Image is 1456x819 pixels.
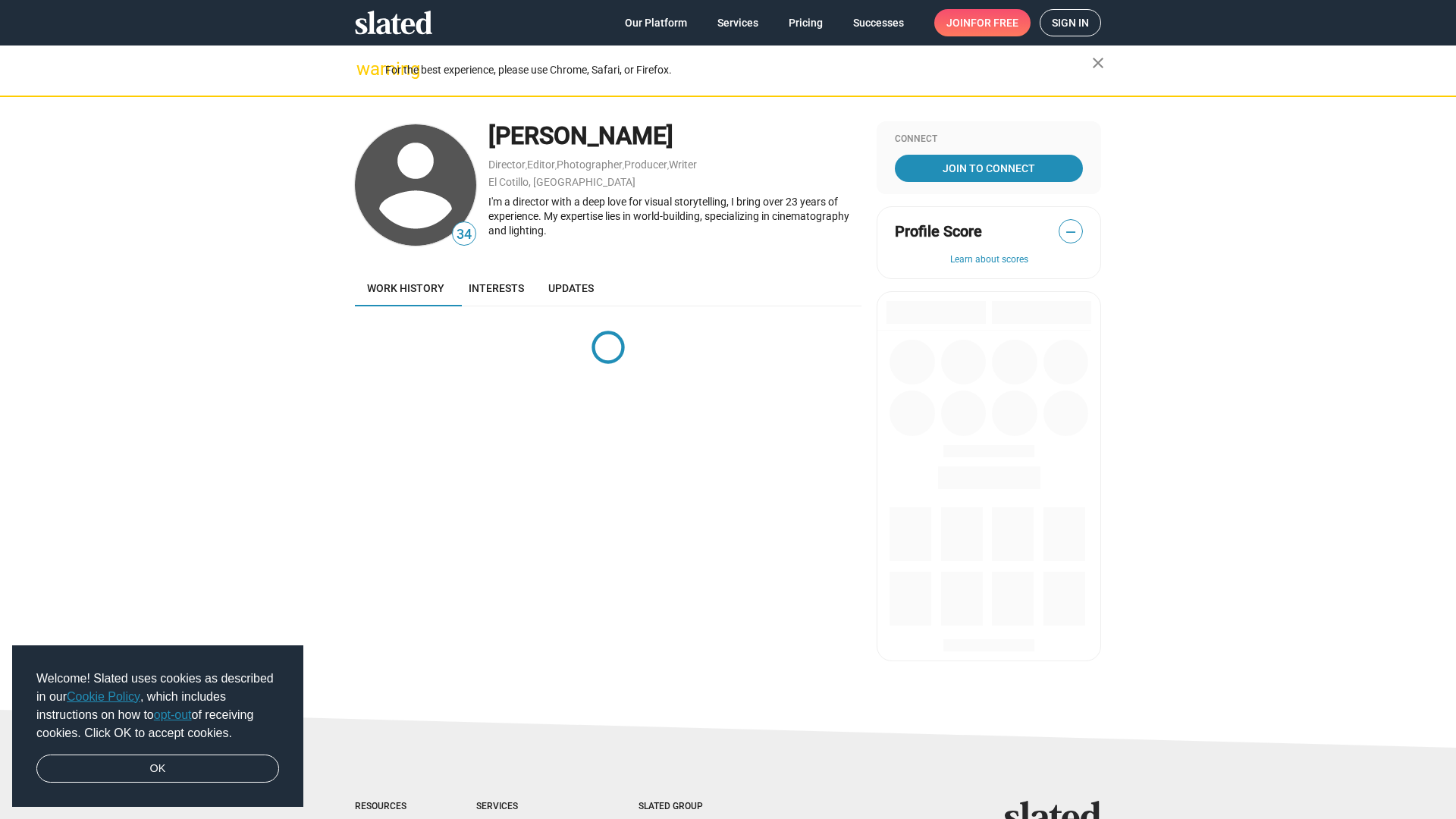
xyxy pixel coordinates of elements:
span: Pricing [789,9,823,36]
span: Profile Score [895,221,982,242]
a: Writer [669,158,697,171]
mat-icon: warning [356,60,375,78]
a: Our Platform [613,9,699,36]
a: Interests [457,270,536,306]
button: Learn about scores [895,254,1083,266]
div: cookieconsent [12,645,303,808]
span: Sign in [1052,10,1089,36]
a: Services [705,9,770,36]
span: Join [946,9,1018,36]
div: I'm a director with a deep love for visual storytelling, I bring over 23 years of experience. My ... [488,195,861,237]
span: for free [971,9,1018,36]
span: Updates [548,282,594,294]
a: Director [488,158,526,171]
div: Slated Group [639,801,742,813]
a: Editor [527,158,555,171]
span: , [526,162,527,170]
span: — [1059,222,1082,242]
span: , [623,162,624,170]
div: For the best experience, please use Chrome, Safari, or Firefox. [385,60,1092,80]
span: , [555,162,557,170]
span: Our Platform [625,9,687,36]
a: Photographer [557,158,623,171]
a: opt-out [154,708,192,721]
a: Pricing [777,9,835,36]
span: Join To Connect [898,155,1080,182]
mat-icon: close [1089,54,1107,72]
a: Cookie Policy [67,690,140,703]
div: [PERSON_NAME] [488,120,861,152]
a: El Cotillo, [GEOGRAPHIC_DATA] [488,176,635,188]
a: Updates [536,270,606,306]
span: Services [717,9,758,36]
div: Services [476,801,578,813]
div: Connect [895,133,1083,146]
a: dismiss cookie message [36,755,279,783]
span: Welcome! Slated uses cookies as described in our , which includes instructions on how to of recei... [36,670,279,742]
a: Joinfor free [934,9,1031,36]
a: Successes [841,9,916,36]
a: Producer [624,158,667,171]
span: , [667,162,669,170]
span: Successes [853,9,904,36]
span: Work history [367,282,444,294]
a: Join To Connect [895,155,1083,182]
div: Resources [355,801,416,813]
span: 34 [453,224,475,245]
span: Interests [469,282,524,294]
a: Sign in [1040,9,1101,36]
a: Work history [355,270,457,306]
